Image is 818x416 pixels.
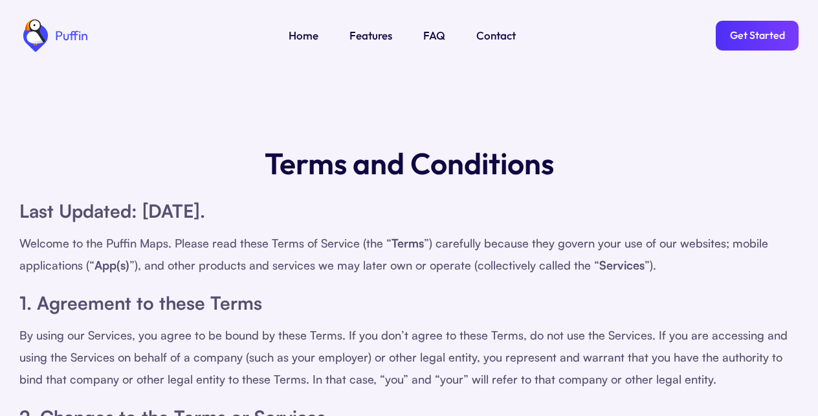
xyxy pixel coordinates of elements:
a: Contact [476,27,516,44]
a: home [19,19,88,52]
a: FAQ [423,27,445,44]
div: Puffin [52,29,88,42]
strong: App(s) [94,258,129,272]
strong: Terms [392,236,424,250]
div: By using our Services, you agree to be bound by these Terms. If you don’t agree to these Terms, d... [19,324,799,390]
h1: Terms and Conditions [265,143,554,184]
a: Features [349,27,392,44]
div: Welcome to the Puffin Maps. Please read these Terms of Service (the “ ”) carefully because they g... [19,232,799,276]
h1: Last Updated: [DATE]. [19,197,799,225]
a: Get Started [716,21,799,51]
strong: 1. Agreement to these Terms [19,292,262,314]
a: Home [289,27,318,44]
strong: Services [599,258,645,272]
